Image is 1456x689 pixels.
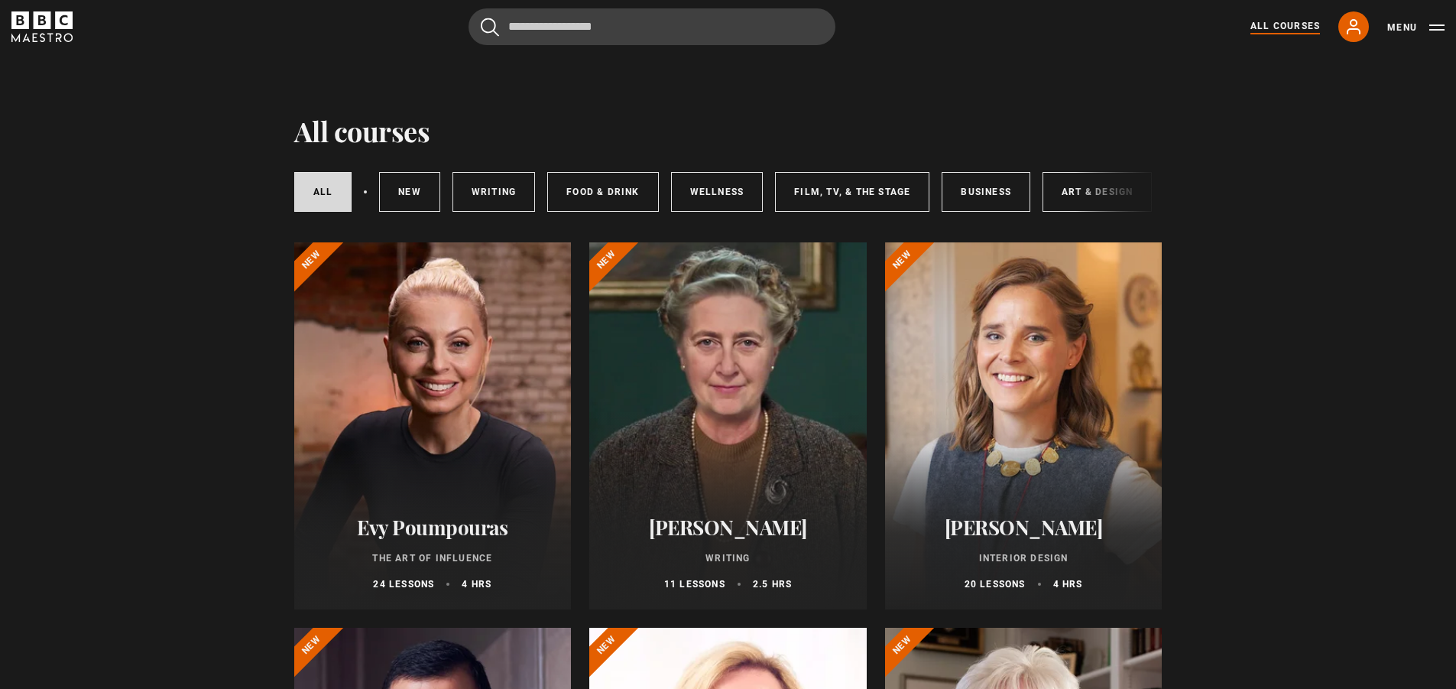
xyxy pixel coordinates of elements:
p: 11 lessons [664,577,725,591]
button: Submit the search query [481,18,499,37]
h2: [PERSON_NAME] [903,515,1144,539]
a: Art & Design [1043,172,1152,212]
a: [PERSON_NAME] Interior Design 20 lessons 4 hrs New [885,242,1163,609]
p: 24 lessons [373,577,434,591]
a: Evy Poumpouras The Art of Influence 24 lessons 4 hrs New [294,242,572,609]
h1: All courses [294,115,430,147]
h2: [PERSON_NAME] [608,515,848,539]
a: Wellness [671,172,764,212]
a: All [294,172,352,212]
a: All Courses [1250,19,1320,34]
input: Search [469,8,835,45]
a: Food & Drink [547,172,658,212]
a: Business [942,172,1030,212]
p: Interior Design [903,551,1144,565]
p: Writing [608,551,848,565]
p: 2.5 hrs [753,577,792,591]
p: 4 hrs [462,577,491,591]
a: Film, TV, & The Stage [775,172,929,212]
a: New [379,172,440,212]
a: Writing [452,172,535,212]
p: 20 lessons [965,577,1026,591]
svg: BBC Maestro [11,11,73,42]
a: [PERSON_NAME] Writing 11 lessons 2.5 hrs New [589,242,867,609]
p: The Art of Influence [313,551,553,565]
p: 4 hrs [1053,577,1083,591]
h2: Evy Poumpouras [313,515,553,539]
button: Toggle navigation [1387,20,1445,35]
